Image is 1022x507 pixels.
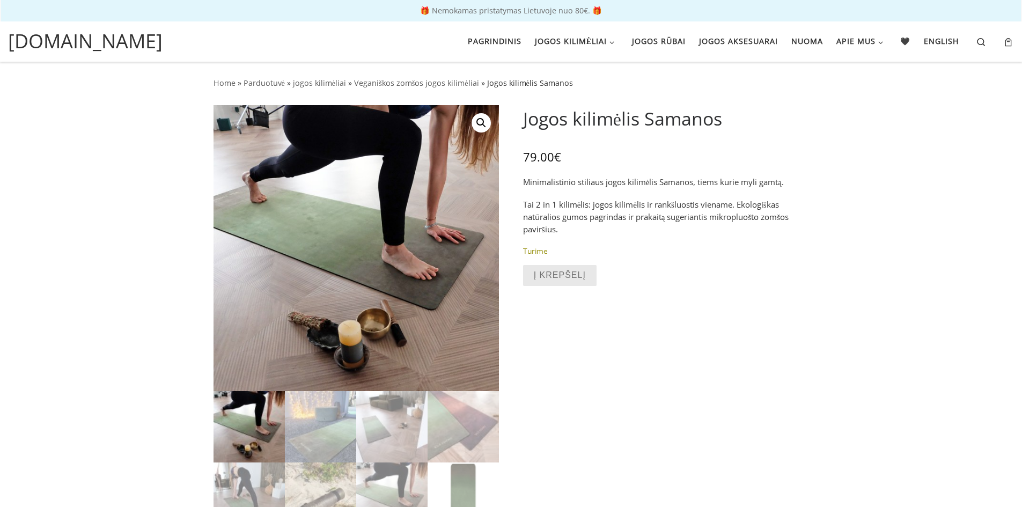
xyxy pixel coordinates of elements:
span: Apie mus [836,30,876,50]
a: 🖤 [897,30,914,53]
span: » [287,78,291,88]
span: Jogos rūbai [632,30,686,50]
button: Į krepšelį [523,265,597,286]
a: Jogos aksesuarai [695,30,781,53]
img: jogos kilimelis [214,105,499,391]
p: Tai 2 in 1 kilimėlis: jogos kilimėlis ir rankšluostis viename. Ekologiškas natūralios gumos pagri... [523,199,809,236]
a: [DOMAIN_NAME] [8,27,163,56]
a: Nuoma [788,30,826,53]
span: English [924,30,959,50]
span: Nuoma [791,30,823,50]
span: Pagrindinis [468,30,521,50]
span: € [554,149,561,165]
img: jogos kilimelis [285,391,356,462]
span: Jogos kilimėlis Samanos [487,78,573,88]
a: View full-screen image gallery [472,113,491,133]
span: » [348,78,352,88]
p: Turime [523,245,809,256]
a: Veganiškos zomšos jogos kilimėliai [354,78,479,88]
p: Minimalistinio stiliaus jogos kilimėlis Samanos, tiems kurie myli gamtą. [523,176,809,188]
span: Jogos aksesuarai [699,30,778,50]
a: Pagrindinis [464,30,525,53]
a: Jogos rūbai [628,30,689,53]
a: Parduotuvė [244,78,285,88]
a: English [921,30,963,53]
img: jogos kilimelis [214,391,285,462]
p: 🎁 Nemokamas pristatymas Lietuvoje nuo 80€. 🎁 [11,7,1011,14]
span: 🖤 [900,30,910,50]
bdi: 79.00 [523,149,561,165]
img: jogos kilimelis [428,391,499,462]
a: Home [214,78,236,88]
img: jogos kilimelis [356,391,428,462]
a: jogos kilimėliai [293,78,346,88]
h1: Jogos kilimėlis Samanos [523,105,809,133]
span: » [481,78,485,88]
span: » [238,78,241,88]
a: Jogos kilimėliai [531,30,621,53]
span: Jogos kilimėliai [535,30,607,50]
